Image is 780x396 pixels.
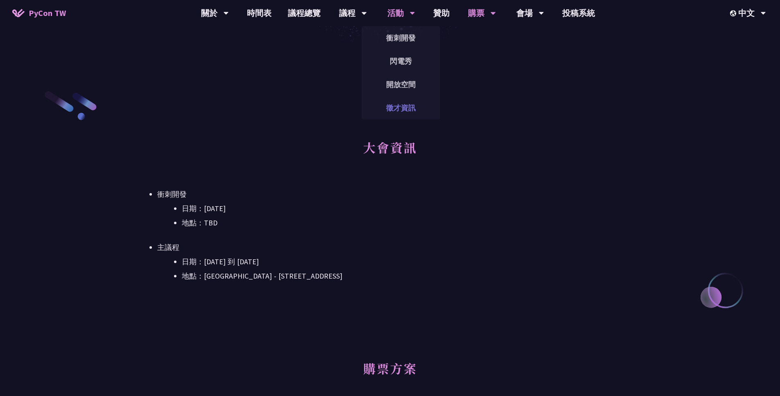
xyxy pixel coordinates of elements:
a: 閃電秀 [362,52,440,71]
a: 開放空間 [362,75,440,94]
li: 日期：[DATE] [182,202,647,215]
li: 地點：[GEOGRAPHIC_DATA] - ​[STREET_ADDRESS] [182,270,647,282]
span: PyCon TW [29,7,66,19]
li: 地點：TBD [182,217,647,229]
li: 主議程 [157,241,647,282]
a: 徵才資訊 [362,98,440,117]
img: Home icon of PyCon TW 2025 [12,9,25,17]
a: 衝刺開發 [362,28,440,47]
h2: 大會資訊 [133,131,647,176]
li: 日期：[DATE] 到 [DATE] [182,256,647,268]
li: 衝刺開發 [157,188,647,229]
a: PyCon TW [4,3,74,23]
img: Locale Icon [730,10,738,16]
